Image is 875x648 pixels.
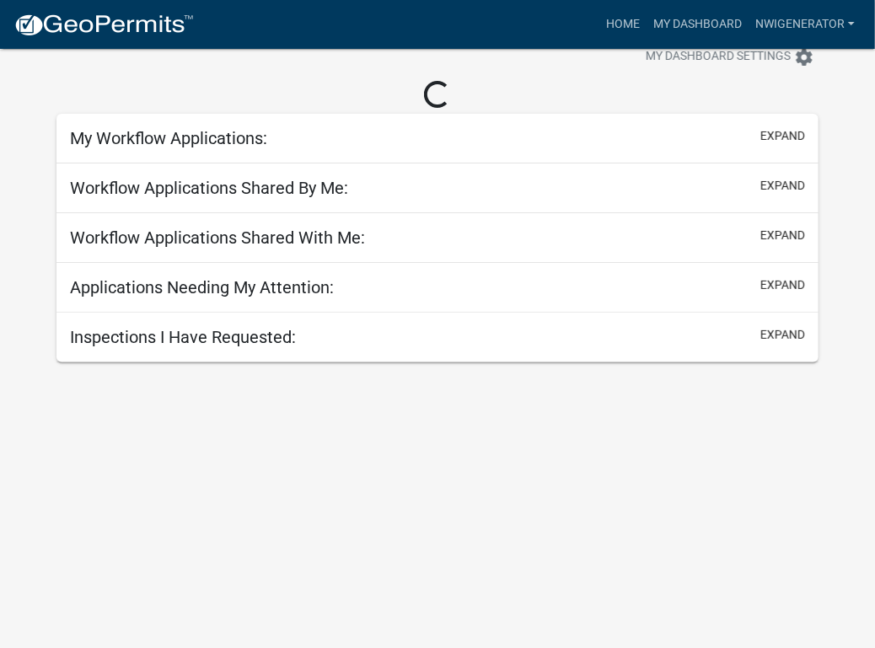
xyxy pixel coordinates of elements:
[599,8,647,40] a: Home
[760,127,805,145] button: expand
[70,277,334,297] h5: Applications Needing My Attention:
[70,327,296,347] h5: Inspections I Have Requested:
[70,178,348,198] h5: Workflow Applications Shared By Me:
[749,8,862,40] a: nwigenerator
[646,47,791,67] span: My Dashboard Settings
[760,276,805,294] button: expand
[794,47,814,67] i: settings
[760,326,805,344] button: expand
[647,8,749,40] a: My Dashboard
[632,40,828,73] button: My Dashboard Settingssettings
[70,128,267,148] h5: My Workflow Applications:
[70,228,365,248] h5: Workflow Applications Shared With Me:
[760,177,805,195] button: expand
[760,227,805,244] button: expand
